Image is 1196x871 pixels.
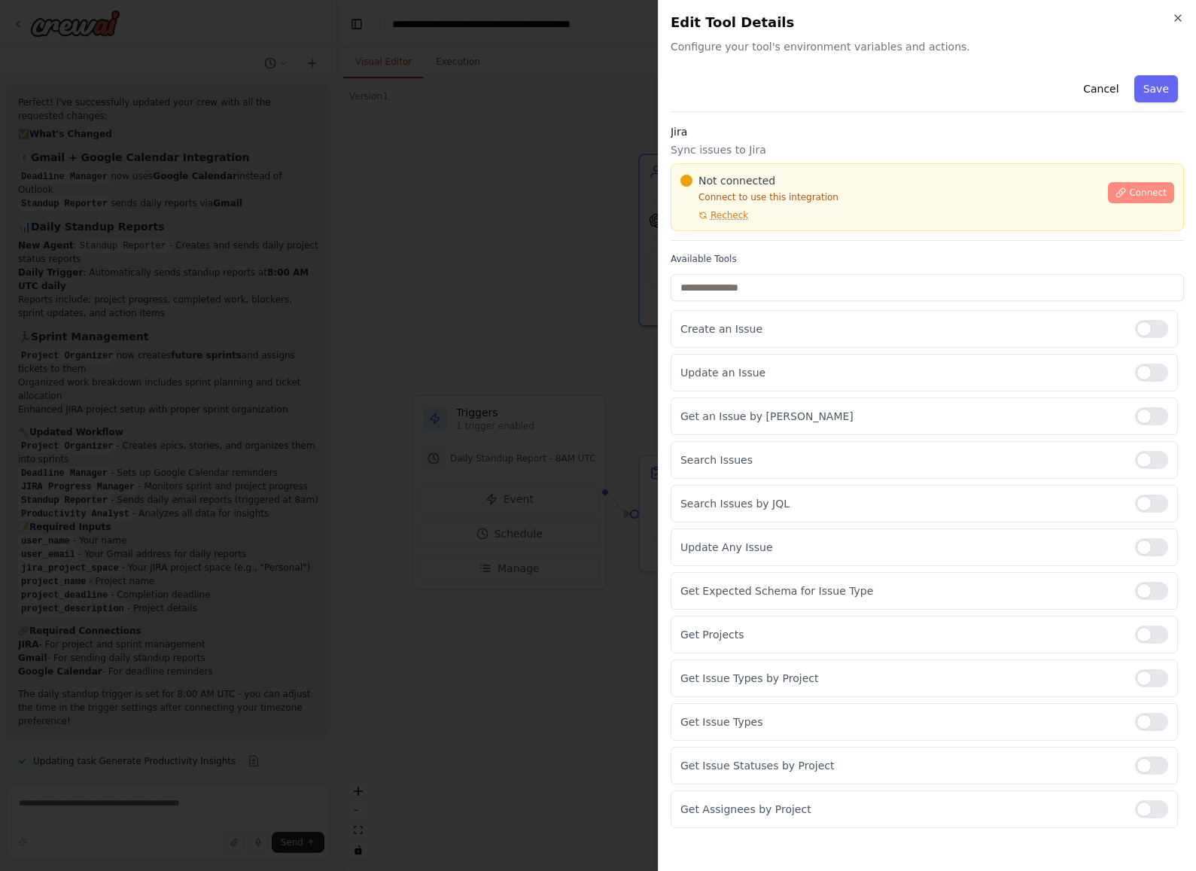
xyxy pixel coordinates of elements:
span: Recheck [711,209,748,221]
button: Cancel [1074,75,1128,102]
button: Connect [1108,182,1174,203]
p: Get an Issue by [PERSON_NAME] [680,409,1123,424]
p: Get Issue Types [680,714,1123,729]
p: Get Projects [680,627,1123,642]
h3: Jira [671,124,1184,139]
label: Available Tools [671,253,1184,265]
h2: Edit Tool Details [671,12,1184,33]
p: Create an Issue [680,321,1123,337]
p: Search Issues [680,452,1123,467]
p: Sync issues to Jira [671,142,1184,157]
p: Get Issue Types by Project [680,671,1123,686]
span: Connect [1129,187,1167,199]
p: Search Issues by JQL [680,496,1123,511]
span: Not connected [698,173,775,188]
button: Recheck [680,209,748,221]
p: Connect to use this integration [680,191,1099,203]
p: Get Expected Schema for Issue Type [680,583,1123,598]
span: Configure your tool's environment variables and actions. [671,39,1184,54]
p: Update Any Issue [680,540,1123,555]
p: Get Issue Statuses by Project [680,758,1123,773]
button: Save [1134,75,1178,102]
p: Update an Issue [680,365,1123,380]
p: Get Assignees by Project [680,802,1123,817]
